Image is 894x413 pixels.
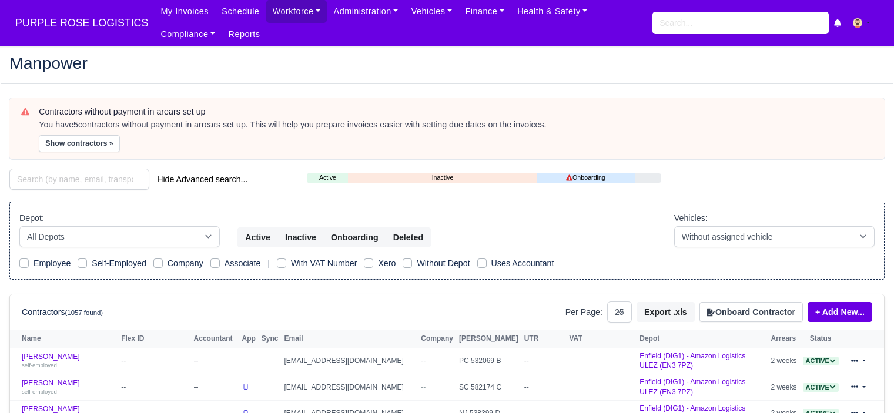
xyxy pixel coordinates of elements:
label: With VAT Number [291,257,357,270]
button: Active [237,227,278,247]
button: Hide Advanced search... [149,169,255,189]
label: Associate [225,257,261,270]
th: App [239,330,259,348]
button: Onboarding [323,227,386,247]
td: -- [191,348,239,374]
span: Active [803,357,839,365]
td: [EMAIL_ADDRESS][DOMAIN_NAME] [282,374,418,401]
button: Onboard Contractor [699,302,803,322]
button: Inactive [277,227,324,247]
button: Deleted [386,227,431,247]
td: PC 532069 B [456,348,521,374]
h6: Contractors [22,307,103,317]
button: Show contractors » [39,135,120,152]
a: Compliance [154,23,222,46]
th: VAT [566,330,637,348]
label: Xero [378,257,396,270]
label: Per Page: [565,305,602,319]
a: Active [803,383,839,391]
th: UTR [521,330,567,348]
label: Company [168,257,203,270]
th: Name [10,330,118,348]
th: [PERSON_NAME] [456,330,521,348]
th: Accountant [191,330,239,348]
span: | [267,258,270,268]
a: [PERSON_NAME] self-employed [22,352,115,370]
th: Flex ID [118,330,190,348]
a: PURPLE ROSE LOGISTICS [9,12,154,35]
h6: Contractors without payment in arears set up [39,107,873,117]
a: Active [803,357,839,365]
a: Active [307,173,348,183]
th: Arrears [768,330,800,348]
div: Manpower [1,45,893,83]
small: (1057 found) [65,309,103,316]
a: Onboarding [537,173,635,183]
td: -- [118,374,190,401]
td: -- [118,348,190,374]
td: -- [191,374,239,401]
td: 2 weeks [768,348,800,374]
input: Search... [652,12,829,34]
td: [EMAIL_ADDRESS][DOMAIN_NAME] [282,348,418,374]
label: Depot: [19,211,44,225]
th: Depot [637,330,768,348]
div: You have contractors without payment in arrears set up. This will help you prepare invoices easie... [39,119,873,131]
div: + Add New... [803,302,872,322]
label: Uses Accountant [491,257,554,270]
label: Vehicles: [674,211,708,225]
label: Without Depot [417,257,470,270]
span: PURPLE ROSE LOGISTICS [9,11,154,35]
a: + Add New... [808,302,872,322]
a: [PERSON_NAME] self-employed [22,379,115,396]
span: Active [803,383,839,392]
th: Sync [259,330,282,348]
span: -- [421,383,426,391]
td: -- [521,348,567,374]
th: Status [800,330,842,348]
h2: Manpower [9,55,885,71]
label: Self-Employed [92,257,146,270]
small: self-employed [22,362,57,368]
span: -- [421,357,426,365]
input: Search (by name, email, transporter id) ... [9,169,149,190]
td: SC 582174 C [456,374,521,401]
th: Company [418,330,456,348]
a: Inactive [348,173,537,183]
th: Email [282,330,418,348]
a: Enfield (DIG1) - Amazon Logistics ULEZ (EN3 7PZ) [639,378,745,396]
button: Export .xls [637,302,695,322]
td: -- [521,374,567,401]
td: 2 weeks [768,374,800,401]
a: Enfield (DIG1) - Amazon Logistics ULEZ (EN3 7PZ) [639,352,745,370]
label: Employee [34,257,71,270]
a: Reports [222,23,266,46]
strong: 5 [73,120,78,129]
small: self-employed [22,388,57,395]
